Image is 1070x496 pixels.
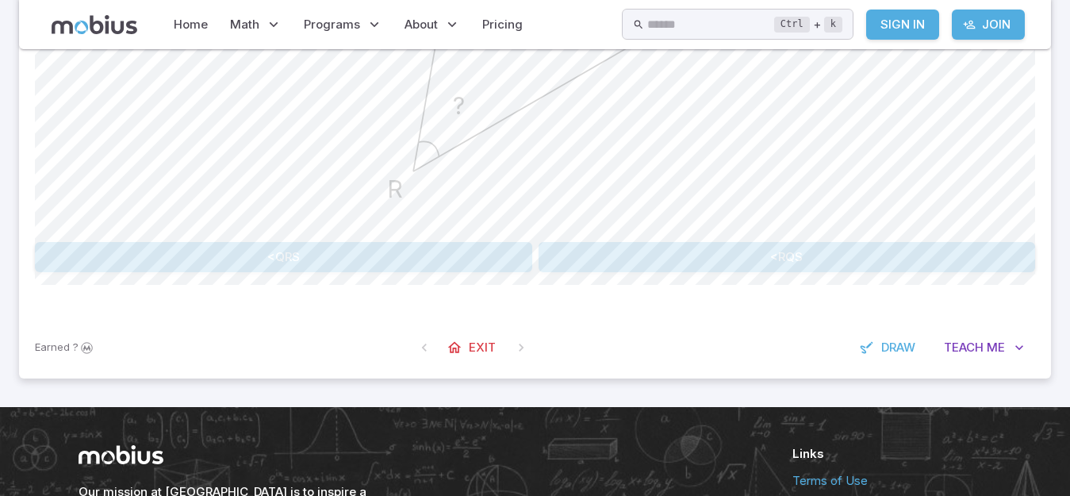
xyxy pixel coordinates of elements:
[774,15,842,34] div: +
[944,339,984,356] span: Teach
[230,16,259,33] span: Math
[824,17,842,33] kbd: k
[405,16,438,33] span: About
[987,339,1005,356] span: Me
[507,333,535,362] span: On Latest Question
[169,6,213,43] a: Home
[792,445,992,463] h6: Links
[539,242,1036,272] button: <RQS
[304,16,360,33] span: Programs
[866,10,939,40] a: Sign In
[792,472,992,490] a: Terms of Use
[453,91,465,120] text: ?
[477,6,527,43] a: Pricing
[386,175,402,203] text: R
[73,340,79,356] span: ?
[851,333,926,363] button: Draw
[35,242,532,272] button: <QRS
[881,339,915,356] span: Draw
[410,333,439,362] span: On First Question
[952,10,1025,40] a: Join
[35,340,70,356] span: Earned
[933,333,1035,363] button: TeachMe
[35,340,95,356] p: Sign In to earn Mobius dollars
[469,339,496,356] span: Exit
[774,17,810,33] kbd: Ctrl
[439,333,507,363] a: Exit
